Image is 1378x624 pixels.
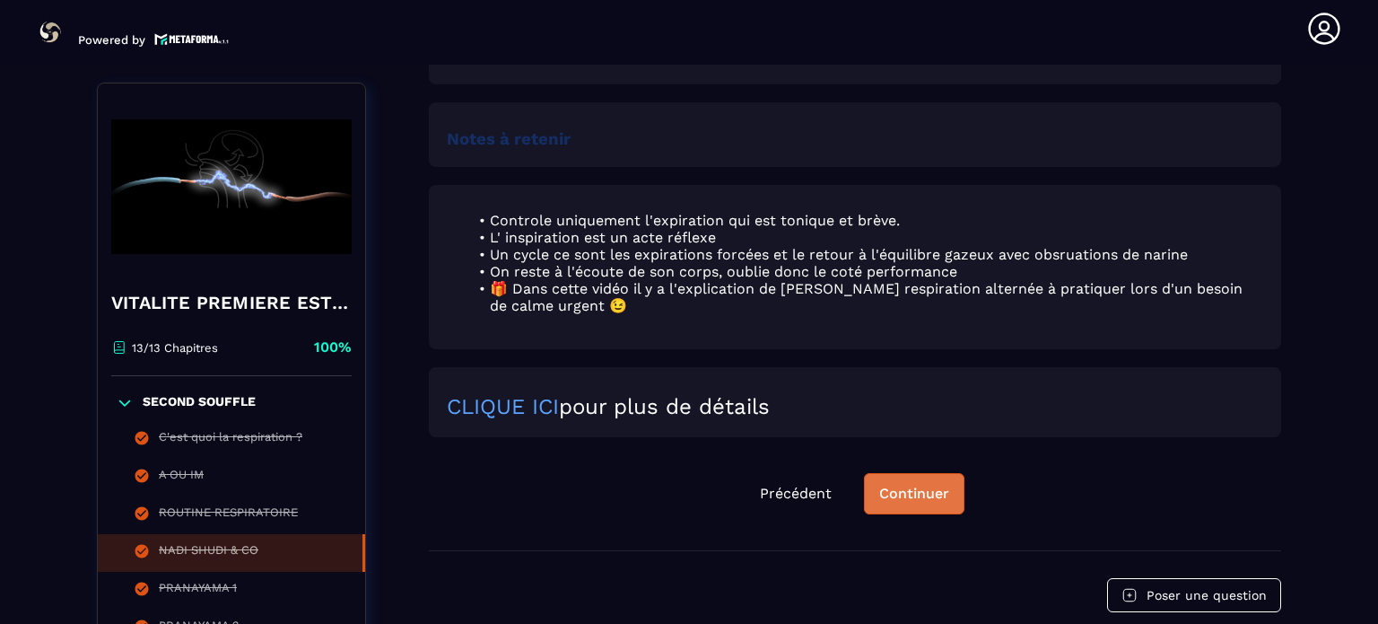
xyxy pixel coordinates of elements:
div: C'est quoi la respiration ? [159,430,302,450]
p: 13/13 Chapitres [132,341,218,355]
img: logo-branding [36,18,65,47]
button: Poser une question [1107,578,1281,612]
p: Powered by [78,33,145,47]
p: 100% [314,338,352,357]
li: Controle uniquement l'expiration qui est tonique et brève. [468,212,1263,229]
a: CLIQUE ICI [447,394,559,419]
li: L' inspiration est un acte réflexe [468,229,1263,246]
div: PRANAYAMA 1 [159,581,237,601]
img: banner [111,97,352,277]
div: Continuer [879,485,949,503]
strong: Notes à retenir [447,129,571,149]
p: SECOND SOUFFLE [143,394,256,412]
div: ROUTINE RESPIRATOIRE [159,505,298,525]
button: Précédent [746,474,846,514]
h2: pour plus de détails [447,394,1263,419]
li: 🎁 Dans cette vidéo il y a l'explication de [PERSON_NAME] respiration alternée à pratiquer lors d'... [468,280,1263,314]
div: A OU IM [159,468,204,488]
button: Continuer [864,473,964,514]
div: NADI SHUDI & CO [159,543,258,563]
li: Un cycle ce sont les expirations forcées et le retour à l'équilibre gazeux avec obsruations de na... [468,246,1263,263]
h4: VITALITE PREMIERE ESTRELLA [111,290,352,315]
img: logo [154,31,230,47]
li: On reste à l'écoute de son corps, oublie donc le coté performance [468,263,1263,280]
